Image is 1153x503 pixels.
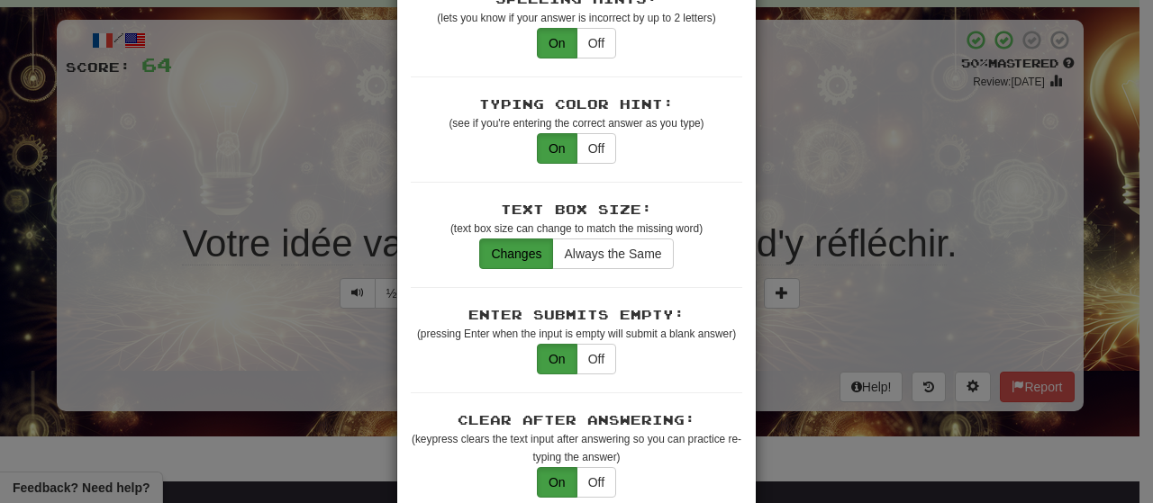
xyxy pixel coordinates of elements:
[479,238,553,269] button: Changes
[449,117,704,130] small: (see if you're entering the correct answer as you type)
[537,344,577,374] button: On
[537,133,577,164] button: On
[412,433,741,463] small: (keypress clears the text input after answering so you can practice re-typing the answer)
[411,201,742,219] div: Text Box Size:
[411,411,742,429] div: Clear After Answering:
[552,238,673,269] button: Always the Same
[411,306,742,324] div: Enter Submits Empty:
[576,133,616,164] button: Off
[450,222,703,235] small: (text box size can change to match the missing word)
[576,344,616,374] button: Off
[537,28,577,58] button: On
[437,12,715,24] small: (lets you know if your answer is incorrect by up to 2 letters)
[537,467,577,498] button: On
[417,328,736,340] small: (pressing Enter when the input is empty will submit a blank answer)
[576,467,616,498] button: Off
[411,95,742,113] div: Typing Color Hint:
[576,28,616,58] button: Off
